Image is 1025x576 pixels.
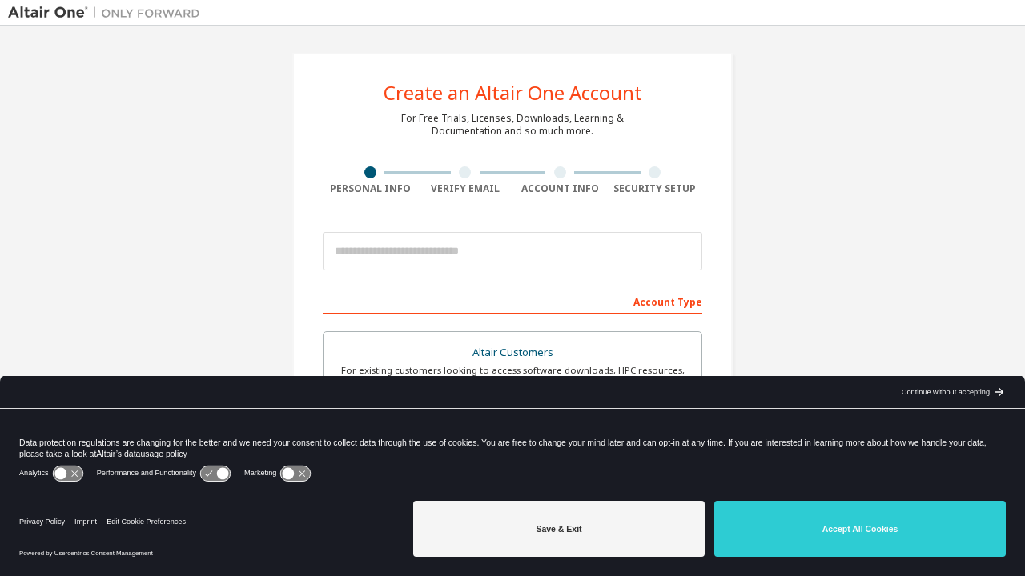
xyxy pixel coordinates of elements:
[512,182,608,195] div: Account Info
[333,342,692,364] div: Altair Customers
[333,364,692,390] div: For existing customers looking to access software downloads, HPC resources, community, trainings ...
[401,112,624,138] div: For Free Trials, Licenses, Downloads, Learning & Documentation and so much more.
[323,288,702,314] div: Account Type
[384,83,642,102] div: Create an Altair One Account
[418,182,513,195] div: Verify Email
[8,5,208,21] img: Altair One
[608,182,703,195] div: Security Setup
[323,182,418,195] div: Personal Info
